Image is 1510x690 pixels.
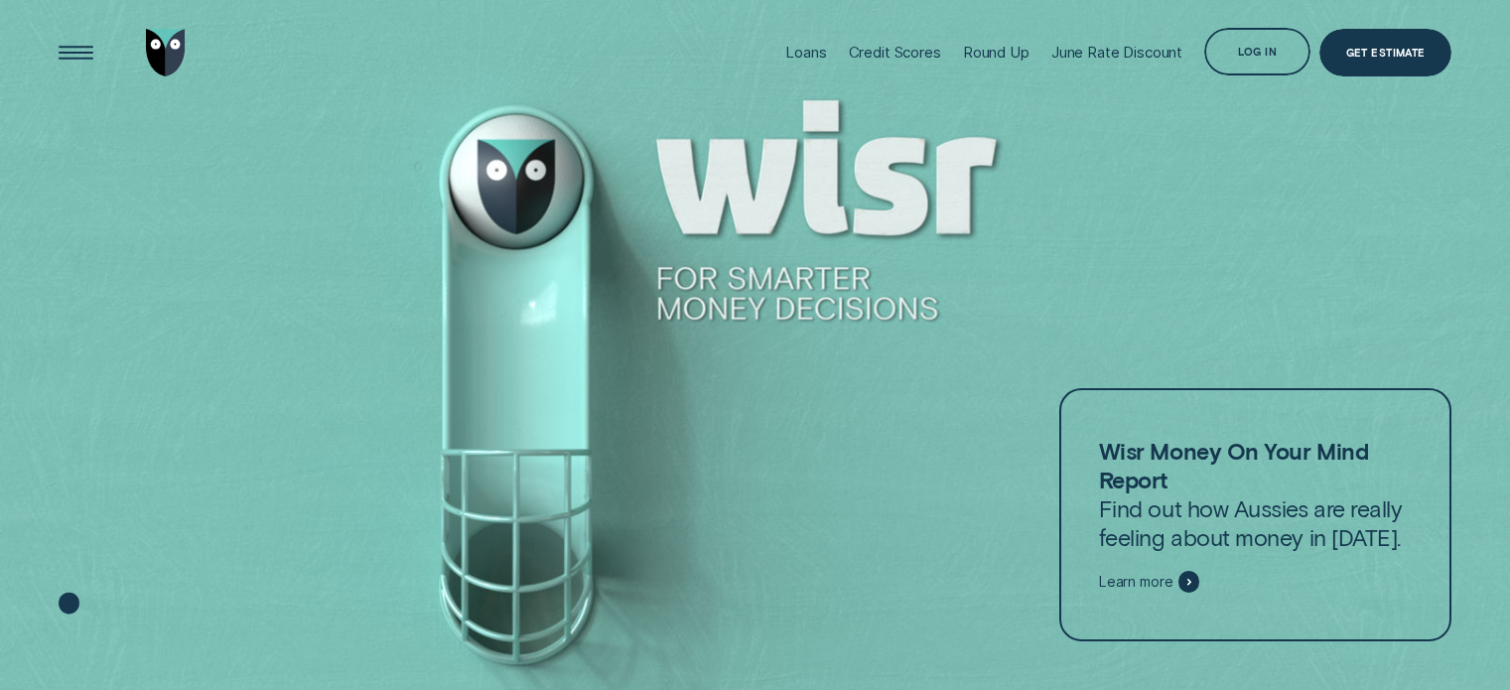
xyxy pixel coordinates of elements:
button: Log in [1204,28,1310,75]
span: Learn more [1099,573,1173,591]
a: Get Estimate [1319,29,1451,76]
button: Open Menu [52,29,99,76]
strong: Wisr Money On Your Mind Report [1099,437,1368,493]
a: Wisr Money On Your Mind ReportFind out how Aussies are really feeling about money in [DATE].Learn... [1059,388,1452,640]
div: Round Up [963,43,1030,62]
div: Credit Scores [849,43,941,62]
div: June Rate Discount [1051,43,1182,62]
img: Wisr [146,29,186,76]
div: Loans [785,43,826,62]
p: Find out how Aussies are really feeling about money in [DATE]. [1099,437,1413,552]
